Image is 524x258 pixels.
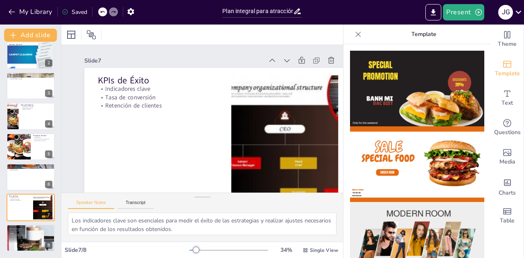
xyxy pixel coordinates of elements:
[33,137,52,138] p: Hub logístico
[9,170,52,171] p: Mejora continua
[9,48,52,49] p: Logística integral
[9,165,52,167] p: Estrategias de Fidelización
[9,166,52,168] p: Acuerdos marco
[98,101,218,110] p: Retención de clientes
[7,72,55,99] div: 3
[7,194,55,221] div: 7
[45,181,52,188] div: 6
[7,133,55,160] div: 5
[9,229,52,231] p: Logística y servicio
[7,42,55,69] div: 2
[499,188,516,197] span: Charts
[495,69,520,78] span: Template
[98,93,218,101] p: Tasa de conversión
[491,113,524,142] div: Get real-time input from your audience
[491,142,524,172] div: Add images, graphics, shapes or video
[9,227,52,229] p: Éxito a largo plazo
[98,85,218,93] p: Indicadores clave
[45,120,52,128] div: 4
[68,200,114,209] button: Speaker Notes
[491,201,524,231] div: Add a table
[62,8,87,16] div: Saved
[498,40,517,49] span: Theme
[491,25,524,54] div: Change the overall theme
[117,200,154,209] button: Transcript
[9,79,52,80] p: Captura [PERSON_NAME]
[33,134,52,137] p: Propuesta de Valor
[9,225,52,228] p: Conclusiones
[501,99,513,108] span: Text
[9,197,31,199] p: Indicadores clave
[276,246,296,254] div: 34 %
[45,90,52,97] div: 3
[68,213,337,235] textarea: Los indicadores clave son esenciales para medir el éxito de las estrategias y realizar ajustes ne...
[9,43,52,45] p: Resumen Ejecutivo
[45,150,52,158] div: 5
[350,126,484,202] img: thumb-2.png
[9,75,52,77] p: Atracción de clientes
[491,172,524,201] div: Add charts and graphs
[98,74,218,86] p: KPIs de Éxito
[365,25,483,44] p: Template
[65,246,190,254] div: Slide 7 / 8
[9,198,31,200] p: Tasa de conversión
[9,77,52,79] p: Fidelización
[86,30,96,40] span: Position
[7,224,55,251] div: 8
[491,54,524,83] div: Add ready made slides
[33,138,52,140] p: Almacenamiento especializado
[9,230,52,232] p: Crecimiento sostenible
[33,140,52,141] p: Optimización de costos
[443,4,484,20] button: Present
[45,242,52,249] div: 8
[491,83,524,113] div: Add text boxes
[21,107,52,109] p: Necesidades logísticas
[45,59,52,67] div: 2
[4,29,57,42] button: Add slide
[494,128,521,137] span: Questions
[9,200,31,202] p: Retención de clientes
[21,106,52,108] p: Segmentos identificados
[498,5,513,20] div: J G
[84,57,263,65] div: Slide 7
[7,164,55,191] div: 6
[65,28,78,41] div: Layout
[350,51,484,126] img: thumb-1.png
[310,247,338,254] span: Single View
[222,5,293,17] input: Insert title
[45,211,52,219] div: 7
[498,4,513,20] button: J G
[9,195,31,197] p: KPIs de Éxito
[9,46,52,48] p: Alianzas estratégicas
[9,45,52,47] p: Desafíos del sector
[21,104,52,106] p: Mercado Objetivo
[9,74,52,76] p: Objetivos del Plan
[500,216,515,225] span: Table
[21,109,52,110] p: Enfoque integral
[6,5,56,18] button: My Library
[499,157,515,166] span: Media
[7,103,55,130] div: 4
[425,4,441,20] button: Export to PowerPoint
[9,168,52,170] p: Capacitaciones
